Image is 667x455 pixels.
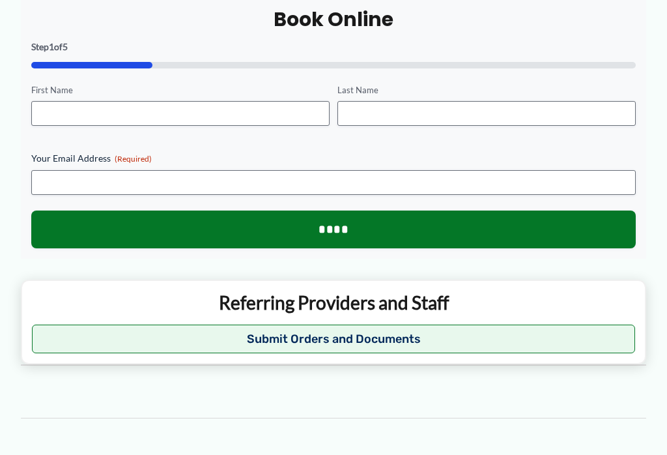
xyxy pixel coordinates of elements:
h2: Book Online [31,7,636,32]
span: (Required) [115,154,152,164]
p: Step of [31,42,636,51]
span: 1 [49,41,54,52]
span: 5 [63,41,68,52]
label: Your Email Address [31,152,636,165]
label: First Name [31,84,330,96]
p: Referring Providers and Staff [32,291,635,314]
label: Last Name [337,84,636,96]
button: Submit Orders and Documents [32,325,635,353]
